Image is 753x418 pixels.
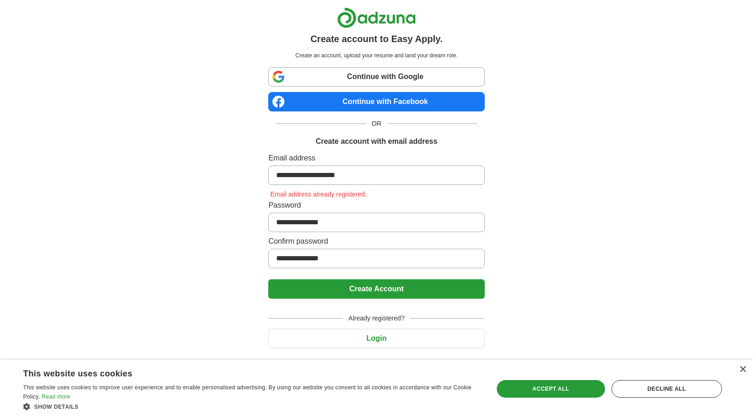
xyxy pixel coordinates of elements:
img: Adzuna logo [337,7,416,28]
span: Email address already registered. [268,191,369,198]
div: Show details [23,402,480,411]
label: Email address [268,153,484,164]
button: Create Account [268,279,484,299]
a: Read more, opens a new window [42,393,70,400]
button: Login [268,329,484,348]
span: OR [366,119,387,129]
div: Decline all [611,380,722,398]
span: This website uses cookies to improve user experience and to enable personalised advertising. By u... [23,384,472,400]
h1: Create account to Easy Apply. [310,32,443,46]
div: Close [739,366,746,373]
label: Confirm password [268,236,484,247]
a: Login [268,334,484,342]
div: Accept all [497,380,605,398]
a: Return to job advert [268,359,484,368]
p: Create an account, upload your resume and land your dream role. [270,51,482,60]
span: Already registered? [343,313,410,323]
div: This website uses cookies [23,365,457,379]
h1: Create account with email address [315,136,437,147]
label: Password [268,200,484,211]
a: Continue with Google [268,67,484,86]
span: Show details [34,404,79,410]
a: Continue with Facebook [268,92,484,111]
